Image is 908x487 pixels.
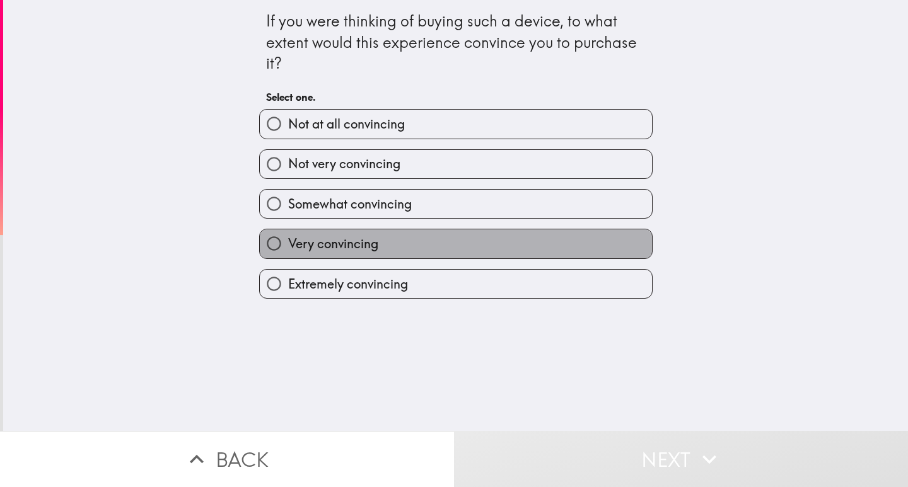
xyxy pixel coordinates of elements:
[288,235,378,253] span: Very convincing
[288,275,408,293] span: Extremely convincing
[260,270,652,298] button: Extremely convincing
[260,190,652,218] button: Somewhat convincing
[260,110,652,138] button: Not at all convincing
[260,150,652,178] button: Not very convincing
[266,90,646,104] h6: Select one.
[260,229,652,258] button: Very convincing
[288,155,400,173] span: Not very convincing
[288,115,405,133] span: Not at all convincing
[454,431,908,487] button: Next
[288,195,412,213] span: Somewhat convincing
[266,11,646,74] div: If you were thinking of buying such a device, to what extent would this experience convince you t...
